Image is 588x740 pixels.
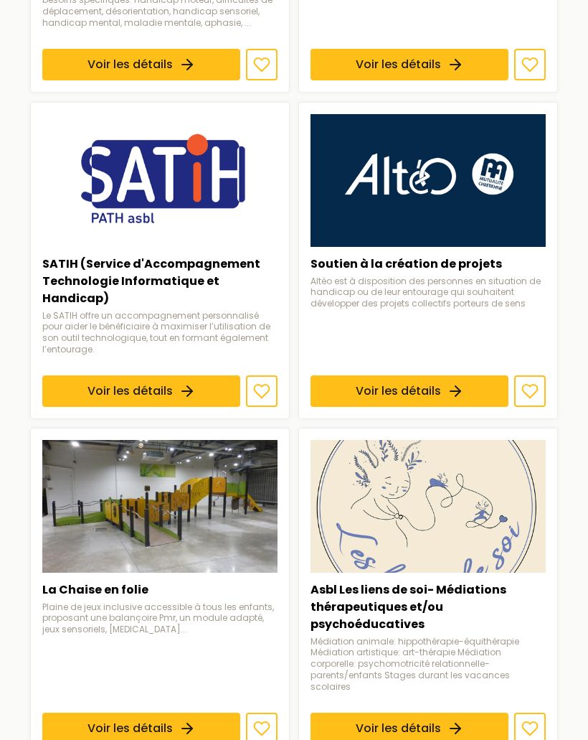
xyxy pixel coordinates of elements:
[514,376,546,408] button: Ajouter aux favoris
[42,50,240,82] a: Voir les détails
[310,50,508,82] a: Voir les détails
[310,376,508,408] a: Voir les détails
[514,50,546,82] button: Ajouter aux favoris
[246,376,278,408] button: Ajouter aux favoris
[42,376,240,408] a: Voir les détails
[246,50,278,82] button: Ajouter aux favoris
